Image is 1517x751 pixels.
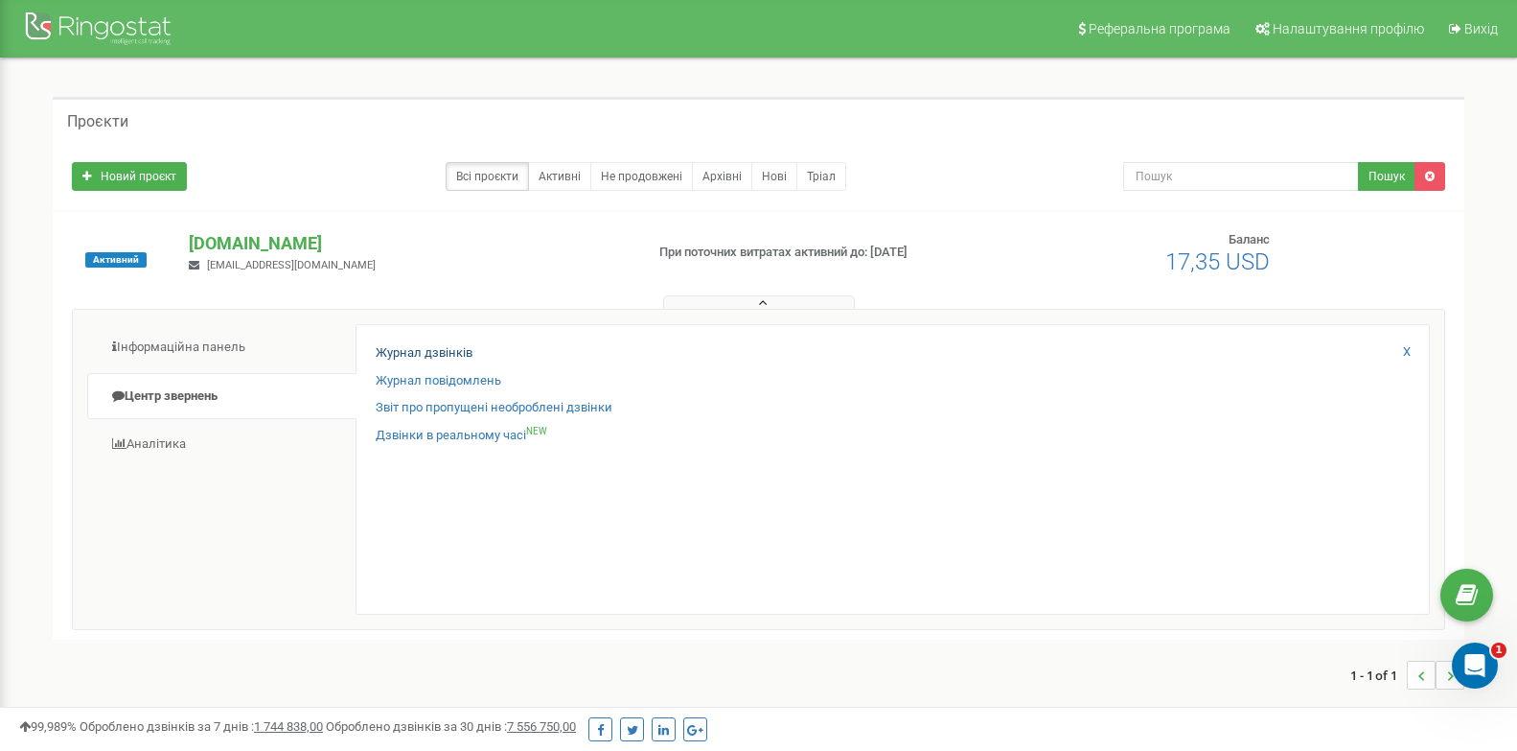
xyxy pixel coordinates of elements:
span: Вихід [1464,21,1498,36]
span: Баланс [1229,232,1270,246]
p: При поточних витратах активний до: [DATE] [659,244,981,262]
span: Налаштування профілю [1273,21,1424,36]
span: 1 - 1 of 1 [1350,661,1407,690]
a: Архівні [692,162,752,191]
a: Всі проєкти [446,162,529,191]
a: Інформаційна панель [87,324,356,371]
a: Журнал дзвінків [376,344,472,363]
span: 99,989% [19,719,77,734]
span: [EMAIL_ADDRESS][DOMAIN_NAME] [207,259,376,271]
button: Пошук [1358,162,1415,191]
nav: ... [1350,642,1464,709]
a: Нові [751,162,797,191]
iframe: Intercom live chat [1452,643,1498,689]
a: Дзвінки в реальному часіNEW [376,427,547,445]
span: Активний [85,252,147,268]
a: Звіт про пропущені необроблені дзвінки [376,399,612,417]
input: Пошук [1123,162,1359,191]
sup: NEW [526,426,547,436]
a: X [1403,343,1411,362]
span: Оброблено дзвінків за 30 днів : [326,719,576,734]
a: Журнал повідомлень [376,372,501,390]
a: Центр звернень [87,373,356,420]
span: Реферальна програма [1089,21,1230,36]
a: Тріал [796,162,846,191]
u: 1 744 838,00 [254,719,323,734]
span: 1 [1491,643,1506,658]
span: Оброблено дзвінків за 7 днів : [80,719,323,734]
a: Не продовжені [590,162,693,191]
u: 7 556 750,00 [507,719,576,734]
h5: Проєкти [67,113,128,130]
a: Активні [528,162,591,191]
span: 17,35 USD [1165,248,1270,275]
p: [DOMAIN_NAME] [189,231,628,256]
a: Аналiтика [87,421,356,468]
a: Новий проєкт [72,162,187,191]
